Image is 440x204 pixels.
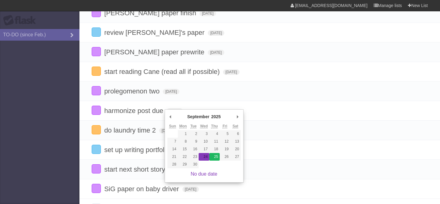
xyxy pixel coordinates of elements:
[178,161,188,168] button: 29
[188,153,199,161] button: 23
[167,161,178,168] button: 28
[104,107,165,115] span: harmonize post due
[3,15,40,26] div: Flask
[179,124,187,129] abbr: Monday
[104,166,167,173] span: start next short story
[104,185,181,193] span: SiG paper on baby driver
[230,130,240,138] button: 6
[200,11,216,16] span: [DATE]
[209,145,220,153] button: 18
[167,153,178,161] button: 21
[186,112,210,121] div: September
[190,124,196,129] abbr: Tuesday
[92,184,101,193] label: Done
[188,145,199,153] button: 16
[230,145,240,153] button: 20
[104,87,161,95] span: prolegomenon two
[104,126,157,134] span: do laundry time 2
[199,138,209,145] button: 10
[210,112,222,121] div: 2025
[211,124,218,129] abbr: Thursday
[188,130,199,138] button: 2
[199,145,209,153] button: 17
[233,124,238,129] abbr: Saturday
[230,153,240,161] button: 27
[92,86,101,95] label: Done
[178,130,188,138] button: 1
[92,145,101,154] label: Done
[188,138,199,145] button: 9
[178,153,188,161] button: 22
[92,8,101,17] label: Done
[167,108,183,114] span: [DATE]
[159,128,176,133] span: [DATE]
[230,138,240,145] button: 13
[92,27,101,37] label: Done
[92,67,101,76] label: Done
[220,138,230,145] button: 12
[182,187,199,192] span: [DATE]
[167,145,178,153] button: 14
[92,47,101,56] label: Done
[104,29,206,36] span: review [PERSON_NAME]'s paper
[199,153,209,161] button: 24
[208,50,224,55] span: [DATE]
[167,138,178,145] button: 7
[188,161,199,168] button: 30
[178,145,188,153] button: 15
[92,106,101,115] label: Done
[220,130,230,138] button: 5
[167,112,174,121] button: Previous Month
[104,9,198,17] span: [PERSON_NAME] paper finish
[208,30,224,36] span: [DATE]
[220,153,230,161] button: 26
[169,124,176,129] abbr: Sunday
[104,48,206,56] span: [PERSON_NAME] paper prewrite
[209,153,220,161] button: 25
[191,171,217,177] a: No due date
[235,112,241,121] button: Next Month
[223,69,240,75] span: [DATE]
[222,124,227,129] abbr: Friday
[163,89,179,94] span: [DATE]
[104,68,221,75] span: start reading Cane (read all if possible)
[178,138,188,145] button: 8
[92,125,101,134] label: Done
[104,146,171,154] span: set up writing portfolio
[209,138,220,145] button: 11
[200,124,208,129] abbr: Wednesday
[209,130,220,138] button: 4
[92,164,101,173] label: Done
[220,145,230,153] button: 19
[199,130,209,138] button: 3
